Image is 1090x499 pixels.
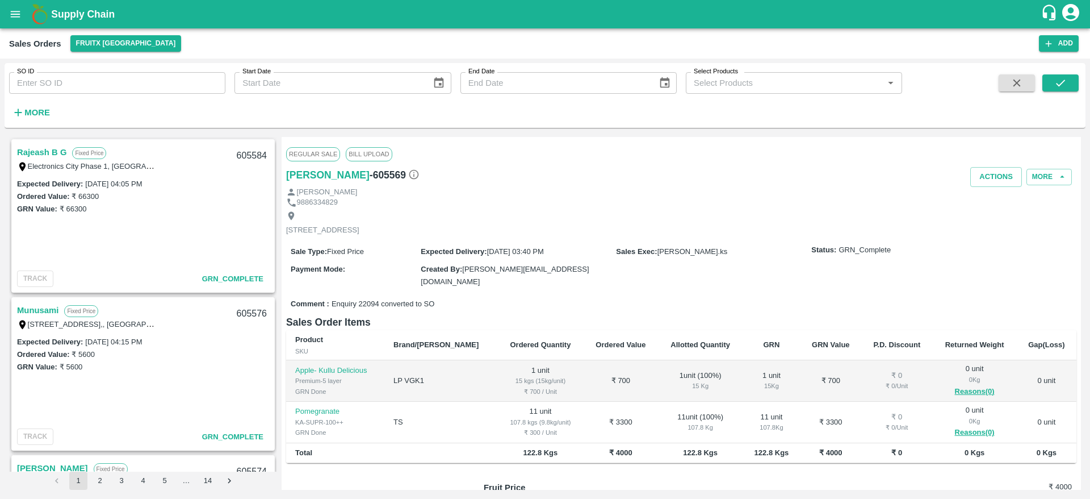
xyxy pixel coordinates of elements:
[506,376,575,386] div: 15 kgs (15kg/unit)
[752,422,791,433] div: 107.8 Kg
[667,412,733,433] div: 11 unit ( 100 %)
[812,340,849,349] b: GRN Value
[91,472,109,490] button: Go to page 2
[689,76,880,90] input: Select Products
[819,448,842,457] b: ₹ 4000
[295,376,375,386] div: Premium-5 layer
[965,448,984,457] b: 0 Kgs
[295,417,375,427] div: KA-SUPR-100++
[584,360,658,402] td: ₹ 700
[327,247,364,256] span: Fixed Price
[800,402,862,443] td: ₹ 3300
[1017,402,1076,443] td: 0 unit
[220,472,238,490] button: Go to next page
[370,167,420,183] h6: - 605569
[510,340,571,349] b: Ordered Quantity
[28,319,421,328] label: [STREET_ADDRESS],, [GEOGRAPHIC_DATA], [GEOGRAPHIC_DATA], [GEOGRAPHIC_DATA], TAMILNADU, 606804
[17,67,34,76] label: SO ID
[94,463,128,475] p: Fixed Price
[202,433,263,441] span: GRN_Complete
[295,346,375,356] div: SKU
[942,385,1008,398] button: Reasons(0)
[17,192,69,201] label: Ordered Value:
[752,371,791,392] div: 1 unit
[609,448,632,457] b: ₹ 4000
[295,386,375,397] div: GRN Done
[17,363,57,371] label: GRN Value:
[199,472,217,490] button: Go to page 14
[51,6,1041,22] a: Supply Chain
[70,35,182,52] button: Select DC
[506,427,575,438] div: ₹ 300 / Unit
[1017,360,1076,402] td: 0 unit
[497,360,584,402] td: 1 unit
[428,72,450,94] button: Choose date
[291,247,327,256] label: Sale Type :
[156,472,174,490] button: Go to page 5
[2,1,28,27] button: open drawer
[72,147,106,159] p: Fixed Price
[17,303,58,318] a: Munusami
[17,350,69,359] label: Ordered Value:
[295,448,312,457] b: Total
[506,386,575,397] div: ₹ 700 / Unit
[286,314,1076,330] h6: Sales Order Items
[295,365,375,376] p: Apple- Kullu Delicious
[891,448,902,457] b: ₹ 0
[596,340,645,349] b: Ordered Value
[177,476,195,486] div: …
[839,245,891,256] span: GRN_Complete
[468,67,494,76] label: End Date
[230,301,274,327] div: 605576
[974,481,1072,493] h6: ₹ 4000
[85,180,142,188] label: [DATE] 04:05 PM
[523,448,558,457] b: 122.8 Kgs
[694,67,738,76] label: Select Products
[384,402,497,443] td: TS
[28,161,351,171] label: Electronics City Phase 1, [GEOGRAPHIC_DATA], [GEOGRAPHIC_DATA], [GEOGRAPHIC_DATA]
[295,335,323,344] b: Product
[460,72,649,94] input: End Date
[657,247,728,256] span: [PERSON_NAME].ks
[1041,4,1060,24] div: customer-support
[1026,169,1072,185] button: More
[754,448,789,457] b: 122.8 Kgs
[764,340,780,349] b: GRN
[870,381,923,391] div: ₹ 0 / Unit
[291,265,345,273] label: Payment Mode :
[72,350,95,359] label: ₹ 5600
[72,192,99,201] label: ₹ 66300
[60,205,87,213] label: ₹ 66300
[421,265,589,286] span: [PERSON_NAME][EMAIL_ADDRESS][DOMAIN_NAME]
[683,448,718,457] b: 122.8 Kgs
[870,371,923,381] div: ₹ 0
[297,187,358,198] p: [PERSON_NAME]
[17,461,88,476] a: [PERSON_NAME]
[9,36,61,51] div: Sales Orders
[487,247,544,256] span: [DATE] 03:40 PM
[873,340,920,349] b: P.D. Discount
[484,481,631,494] p: Fruit Price
[112,472,131,490] button: Go to page 3
[286,147,340,161] span: Regular Sale
[17,145,66,160] a: Rajeash B G
[942,405,1008,439] div: 0 unit
[811,245,836,256] label: Status:
[295,427,375,438] div: GRN Done
[942,364,1008,398] div: 0 unit
[295,406,375,417] p: Pomegranate
[28,3,51,26] img: logo
[942,416,1008,426] div: 0 Kg
[752,412,791,433] div: 11 unit
[667,371,733,392] div: 1 unit ( 100 %)
[421,247,487,256] label: Expected Delivery :
[64,305,98,317] p: Fixed Price
[752,381,791,391] div: 15 Kg
[134,472,152,490] button: Go to page 4
[421,265,462,273] label: Created By :
[346,147,392,161] span: Bill Upload
[202,275,263,283] span: GRN_Complete
[870,412,923,423] div: ₹ 0
[800,360,862,402] td: ₹ 700
[17,205,57,213] label: GRN Value:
